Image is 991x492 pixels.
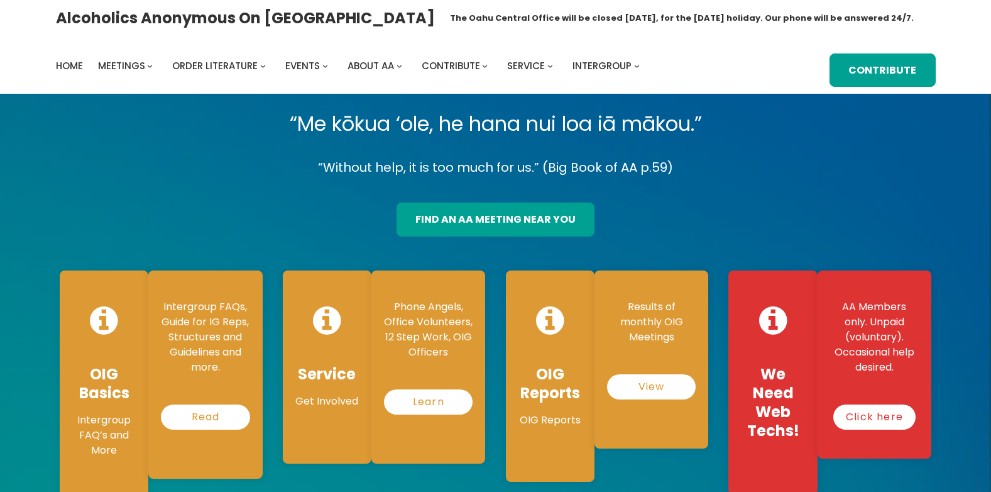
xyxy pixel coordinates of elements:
a: About AA [348,57,394,75]
a: Contribute [422,57,480,75]
a: Alcoholics Anonymous on [GEOGRAPHIC_DATA] [56,4,435,31]
p: Intergroup FAQs, Guide for IG Reps, Structures and Guidelines and more. [161,299,249,375]
button: Order Literature submenu [260,63,266,69]
span: Service [507,59,545,72]
p: Intergroup FAQ’s and More [72,413,136,458]
p: OIG Reports [518,413,582,428]
a: Intergroup [572,57,632,75]
p: Phone Angels, Office Volunteers, 12 Step Work, OIG Officers [384,299,473,360]
a: View Reports [607,374,696,400]
a: Contribute [829,53,935,87]
p: AA Members only. Unpaid (voluntary). Occasional help desired. [830,299,919,375]
a: Meetings [98,57,145,75]
a: Read More… [161,405,249,430]
h4: We Need Web Techs! [741,365,804,440]
p: Results of monthly OIG Meetings [607,299,696,345]
span: Events [285,59,320,72]
button: Intergroup submenu [634,63,640,69]
a: Home [56,57,83,75]
a: Learn More… [384,389,473,415]
h4: Service [295,365,359,384]
span: Contribute [422,59,480,72]
button: Service submenu [547,63,553,69]
button: Events submenu [322,63,328,69]
h4: OIG Basics [72,365,136,403]
button: Meetings submenu [147,63,153,69]
p: “Without help, it is too much for us.” (Big Book of AA p.59) [50,157,941,179]
span: Intergroup [572,59,632,72]
button: Contribute submenu [482,63,488,69]
a: Service [507,57,545,75]
span: About AA [348,59,394,72]
h4: OIG Reports [518,365,582,403]
span: Meetings [98,59,145,72]
a: find an aa meeting near you [397,203,594,237]
span: Home [56,59,83,72]
button: About AA submenu [397,63,402,69]
h1: The Oahu Central Office will be closed [DATE], for the [DATE] holiday. Our phone will be answered... [450,12,914,25]
nav: Intergroup [56,57,644,75]
a: Click here [833,405,916,430]
p: “Me kōkua ‘ole, he hana nui loa iā mākou.” [50,106,941,142]
p: Get Involved [295,394,359,409]
span: Order Literature [172,59,258,72]
a: Events [285,57,320,75]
